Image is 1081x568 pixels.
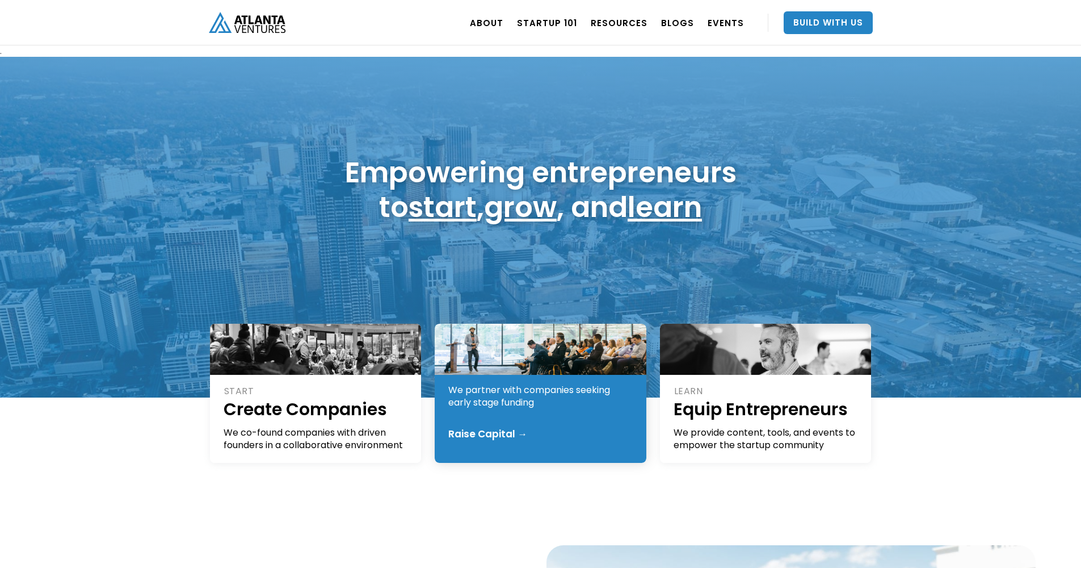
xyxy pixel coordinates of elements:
[628,187,702,227] a: learn
[448,384,634,409] div: We partner with companies seeking early stage funding
[674,398,859,421] h1: Equip Entrepreneurs
[210,324,422,463] a: STARTCreate CompaniesWe co-found companies with driven founders in a collaborative environment
[435,324,646,463] a: GROWFund FoundersWe partner with companies seeking early stage fundingRaise Capital →
[224,385,409,398] div: START
[674,427,859,452] div: We provide content, tools, and events to empower the startup community
[784,11,873,34] a: Build With Us
[591,7,647,39] a: RESOURCES
[661,7,694,39] a: BLOGS
[224,427,409,452] div: We co-found companies with driven founders in a collaborative environment
[345,155,737,224] h1: Empowering entrepreneurs to , , and
[674,385,859,398] div: LEARN
[484,187,557,227] a: grow
[470,7,503,39] a: ABOUT
[660,324,872,463] a: LEARNEquip EntrepreneursWe provide content, tools, and events to empower the startup community
[708,7,744,39] a: EVENTS
[517,7,577,39] a: Startup 101
[448,428,527,440] div: Raise Capital →
[409,187,477,227] a: start
[224,398,409,421] h1: Create Companies
[448,355,634,378] h1: Fund Founders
